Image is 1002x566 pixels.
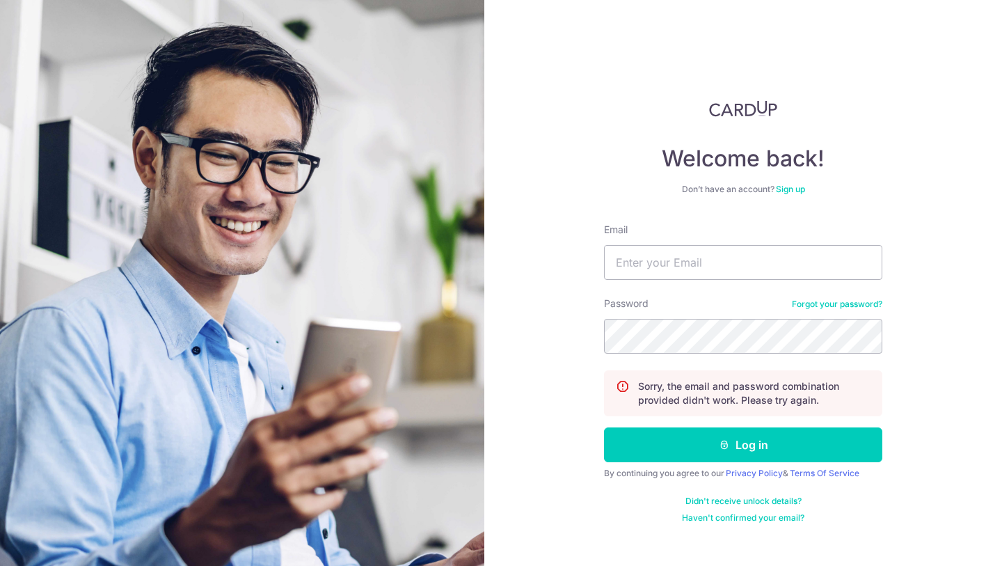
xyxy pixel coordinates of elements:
a: Terms Of Service [790,468,859,478]
div: By continuing you agree to our & [604,468,882,479]
a: Privacy Policy [726,468,783,478]
input: Enter your Email [604,245,882,280]
a: Sign up [776,184,805,194]
h4: Welcome back! [604,145,882,173]
p: Sorry, the email and password combination provided didn't work. Please try again. [638,379,870,407]
a: Haven't confirmed your email? [682,512,804,524]
a: Forgot your password? [792,299,882,310]
div: Don’t have an account? [604,184,882,195]
label: Email [604,223,628,237]
img: CardUp Logo [709,100,777,117]
label: Password [604,297,649,310]
button: Log in [604,427,882,462]
a: Didn't receive unlock details? [685,496,802,507]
